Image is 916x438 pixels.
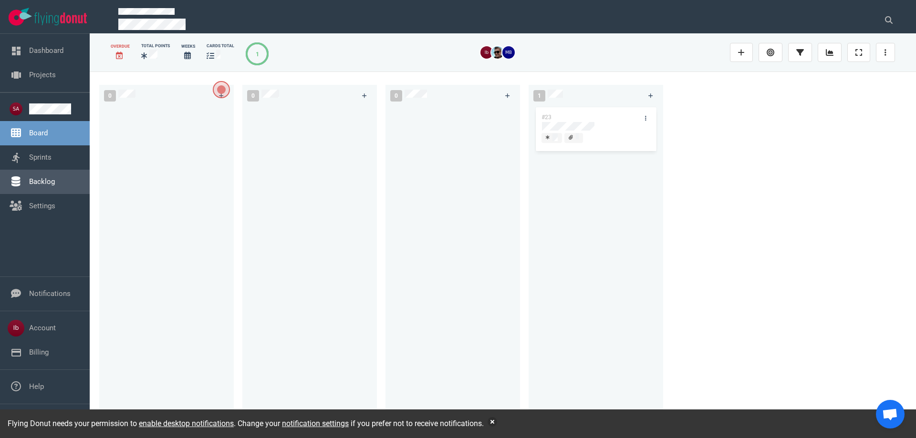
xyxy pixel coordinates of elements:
[104,90,116,102] span: 0
[876,400,905,428] div: Open de chat
[29,348,49,357] a: Billing
[29,46,63,55] a: Dashboard
[29,129,48,137] a: Board
[29,382,44,391] a: Help
[8,419,234,428] span: Flying Donut needs your permission to
[29,71,56,79] a: Projects
[29,153,52,162] a: Sprints
[480,46,493,59] img: 26
[256,50,259,59] div: 1
[491,46,504,59] img: 26
[502,46,515,59] img: 26
[181,43,195,50] div: Weeks
[390,90,402,102] span: 0
[141,43,170,49] div: Total Points
[34,12,87,25] img: Flying Donut text logo
[234,419,484,428] span: . Change your if you prefer not to receive notifications.
[29,289,71,298] a: Notifications
[29,177,55,186] a: Backlog
[29,202,55,210] a: Settings
[247,90,259,102] span: 0
[29,324,56,332] a: Account
[207,43,234,49] div: cards total
[541,114,552,121] a: #23
[282,419,349,428] a: notification settings
[533,90,545,102] span: 1
[111,43,130,50] div: Overdue
[213,81,230,98] button: Open the dialog
[139,419,234,428] a: enable desktop notifications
